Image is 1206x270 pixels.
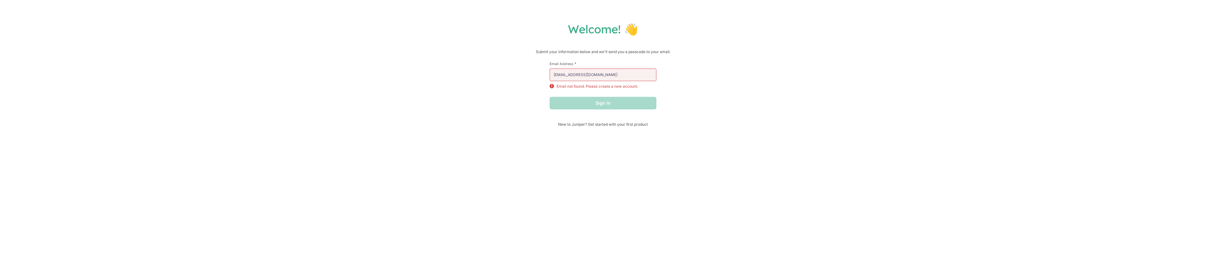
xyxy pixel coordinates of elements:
h1: Welcome! 👋 [6,22,1200,36]
span: This field is required. [574,61,576,66]
p: Submit your information below and we'll send you a passcode to your email. [6,49,1200,55]
span: New to Juniper? Get started with your first product [550,122,656,127]
input: email@example.com [550,69,656,81]
p: Email not found. Please create a new account. [557,84,638,89]
label: Email Address [550,61,656,66]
